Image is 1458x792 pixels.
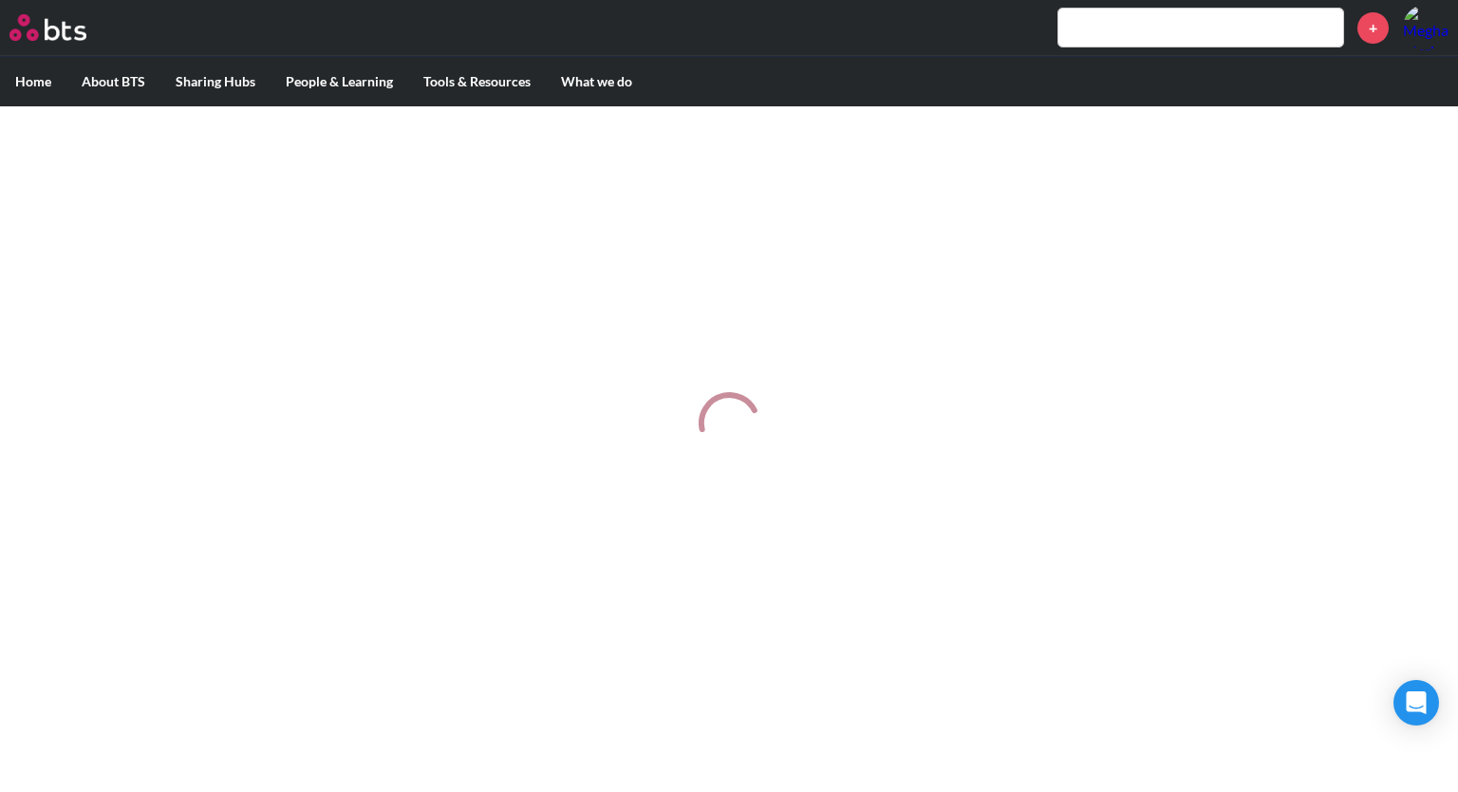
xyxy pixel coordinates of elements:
[1403,5,1449,50] a: Profile
[271,57,408,106] label: People & Learning
[9,14,86,41] img: BTS Logo
[546,57,647,106] label: What we do
[160,57,271,106] label: Sharing Hubs
[408,57,546,106] label: Tools & Resources
[66,57,160,106] label: About BTS
[1357,12,1389,44] a: +
[9,14,121,41] a: Go home
[1403,5,1449,50] img: Meghan Mariner
[1393,680,1439,726] div: Open Intercom Messenger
